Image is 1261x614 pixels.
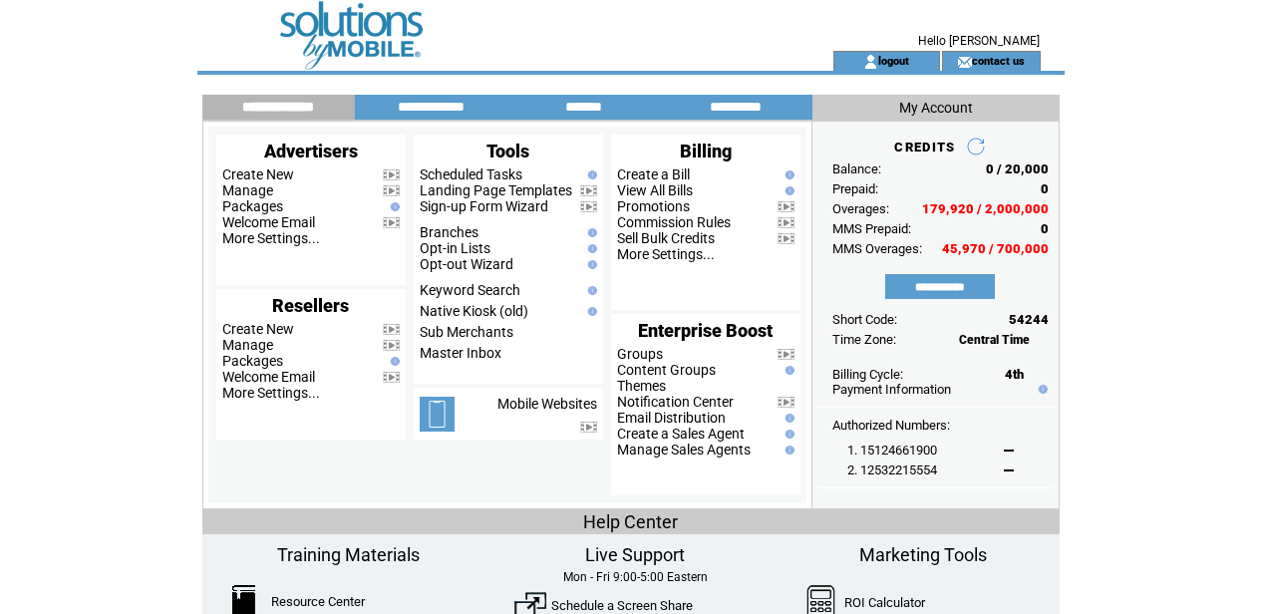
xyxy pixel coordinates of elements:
[863,54,878,70] img: account_icon.gif
[832,221,911,236] span: MMS Prepaid:
[383,169,400,180] img: video.png
[420,256,513,272] a: Opt-out Wizard
[551,598,693,613] a: Schedule a Screen Share
[383,340,400,351] img: video.png
[420,303,528,319] a: Native Kiosk (old)
[617,198,690,214] a: Promotions
[617,378,666,394] a: Themes
[420,345,501,361] a: Master Inbox
[781,186,794,195] img: help.gif
[222,385,320,401] a: More Settings...
[222,321,294,337] a: Create New
[1005,367,1024,382] span: 4th
[583,307,597,316] img: help.gif
[778,349,794,360] img: video.png
[383,217,400,228] img: video.png
[781,414,794,423] img: help.gif
[778,201,794,212] img: video.png
[222,166,294,182] a: Create New
[832,418,950,433] span: Authorized Numbers:
[638,320,773,341] span: Enterprise Boost
[386,357,400,366] img: help.gif
[922,201,1049,216] span: 179,920 / 2,000,000
[272,295,349,316] span: Resellers
[617,230,715,246] a: Sell Bulk Credits
[957,54,972,70] img: contact_us_icon.gif
[986,161,1049,176] span: 0 / 20,000
[899,100,973,116] span: My Account
[497,396,597,412] a: Mobile Websites
[781,366,794,375] img: help.gif
[271,594,365,609] a: Resource Center
[583,511,678,532] span: Help Center
[617,182,693,198] a: View All Bills
[420,397,455,432] img: mobile-websites.png
[832,332,896,347] span: Time Zone:
[222,337,273,353] a: Manage
[486,141,529,161] span: Tools
[832,161,881,176] span: Balance:
[222,198,283,214] a: Packages
[222,353,283,369] a: Packages
[617,166,690,182] a: Create a Bill
[420,240,490,256] a: Opt-in Lists
[781,430,794,439] img: help.gif
[420,166,522,182] a: Scheduled Tasks
[583,228,597,237] img: help.gif
[1041,221,1049,236] span: 0
[781,446,794,455] img: help.gif
[832,181,878,196] span: Prepaid:
[942,241,1049,256] span: 45,970 / 700,000
[1041,181,1049,196] span: 0
[617,426,745,442] a: Create a Sales Agent
[894,140,955,154] span: CREDITS
[222,214,315,230] a: Welcome Email
[222,182,273,198] a: Manage
[617,442,751,458] a: Manage Sales Agents
[832,382,951,397] a: Payment Information
[277,544,420,565] span: Training Materials
[1009,312,1049,327] span: 54244
[680,141,732,161] span: Billing
[832,367,903,382] span: Billing Cycle:
[617,346,663,362] a: Groups
[580,185,597,196] img: video.png
[222,369,315,385] a: Welcome Email
[386,202,400,211] img: help.gif
[420,324,513,340] a: Sub Merchants
[420,282,520,298] a: Keyword Search
[563,570,708,584] span: Mon - Fri 9:00-5:00 Eastern
[420,182,572,198] a: Landing Page Templates
[972,54,1025,67] a: contact us
[222,230,320,246] a: More Settings...
[859,544,987,565] span: Marketing Tools
[383,324,400,335] img: video.png
[583,286,597,295] img: help.gif
[617,362,716,378] a: Content Groups
[832,312,897,327] span: Short Code:
[847,462,937,477] span: 2. 12532215554
[383,185,400,196] img: video.png
[778,217,794,228] img: video.png
[383,372,400,383] img: video.png
[583,260,597,269] img: help.gif
[781,170,794,179] img: help.gif
[580,201,597,212] img: video.png
[585,544,685,565] span: Live Support
[420,224,478,240] a: Branches
[617,246,715,262] a: More Settings...
[617,214,731,230] a: Commission Rules
[847,443,937,458] span: 1. 15124661900
[264,141,358,161] span: Advertisers
[617,394,734,410] a: Notification Center
[832,201,889,216] span: Overages:
[878,54,909,67] a: logout
[778,397,794,408] img: video.png
[617,410,726,426] a: Email Distribution
[959,333,1030,347] span: Central Time
[583,244,597,253] img: help.gif
[832,241,922,256] span: MMS Overages:
[420,198,548,214] a: Sign-up Form Wizard
[844,595,925,610] a: ROI Calculator
[580,422,597,433] img: video.png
